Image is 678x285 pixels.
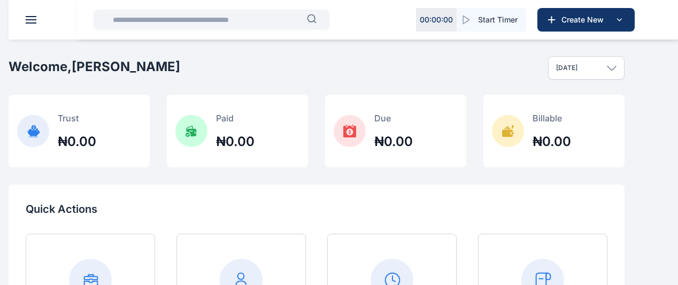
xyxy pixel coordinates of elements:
[533,112,571,125] p: Billable
[374,112,413,125] p: Due
[556,64,577,72] p: [DATE]
[58,133,96,150] h2: ₦0.00
[26,202,607,217] p: Quick Actions
[9,58,180,75] h2: Welcome, [PERSON_NAME]
[478,14,518,25] span: Start Timer
[557,14,613,25] span: Create New
[58,112,96,125] p: Trust
[420,14,453,25] p: 00 : 00 : 00
[457,8,526,32] button: Start Timer
[537,8,635,32] button: Create New
[533,133,571,150] h2: ₦0.00
[216,112,255,125] p: Paid
[374,133,413,150] h2: ₦0.00
[216,133,255,150] h2: ₦0.00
